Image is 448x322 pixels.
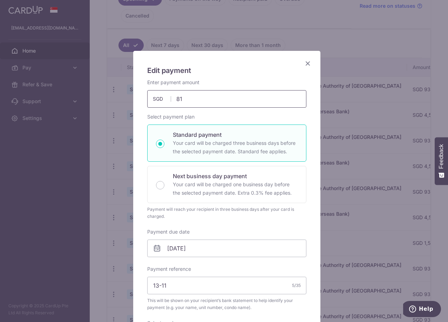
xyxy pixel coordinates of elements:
[173,139,298,156] p: Your card will be charged three business days before the selected payment date. Standard fee appl...
[147,297,306,311] span: This will be shown on your recipient’s bank statement to help identify your payment (e.g. your na...
[438,144,444,169] span: Feedback
[153,95,171,102] span: SGD
[147,266,191,273] label: Payment reference
[292,282,301,289] div: 5/35
[147,79,199,86] label: Enter payment amount
[304,59,312,68] button: Close
[147,228,190,235] label: Payment due date
[173,130,298,139] p: Standard payment
[147,240,306,257] input: DD / MM / YYYY
[147,90,306,108] input: 0.00
[147,206,306,220] div: Payment will reach your recipient in three business days after your card is charged.
[435,137,448,185] button: Feedback - Show survey
[403,301,441,318] iframe: Opens a widget where you can find more information
[147,65,306,76] h5: Edit payment
[173,172,298,180] p: Next business day payment
[173,180,298,197] p: Your card will be charged one business day before the selected payment date. Extra 0.3% fee applies.
[147,113,195,120] label: Select payment plan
